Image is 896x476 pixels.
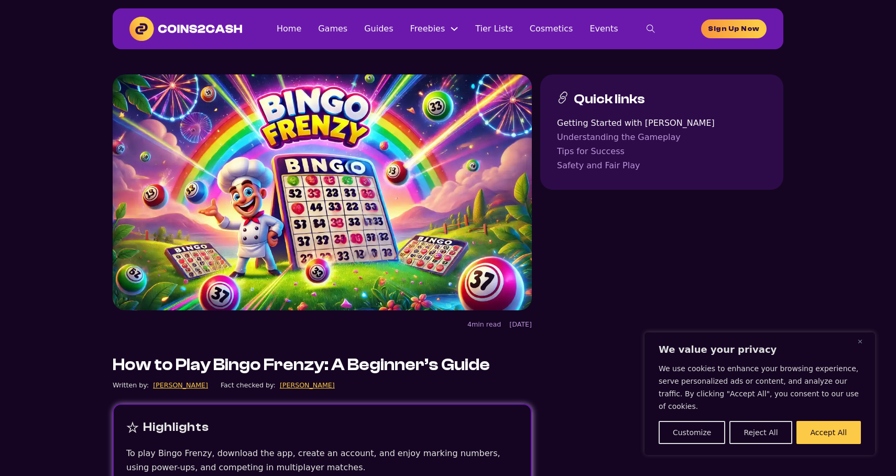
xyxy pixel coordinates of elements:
div: We value your privacy [644,332,875,455]
button: Customize [659,421,725,444]
p: We value your privacy [659,343,861,356]
a: Events [589,21,618,36]
div: [DATE] [509,319,532,330]
a: homepage [701,19,767,38]
button: toggle search [635,18,666,39]
img: Coins2Cash Logo [129,17,242,41]
a: Getting Started with [PERSON_NAME] [557,116,767,130]
a: Safety and Fair Play [557,158,767,172]
a: Home [277,21,301,36]
a: [PERSON_NAME] [153,380,208,391]
button: Accept All [796,421,861,444]
h1: How to Play Bingo Frenzy: A Beginner’s Guide [113,355,490,375]
img: Bingo Frenzy [113,74,532,310]
div: 4min read [467,319,501,330]
a: [PERSON_NAME] [280,380,335,391]
nav: Table of contents [557,116,767,173]
a: Guides [364,21,393,36]
p: We use cookies to enhance your browsing experience, serve personalized ads or content, and analyz... [659,362,861,413]
div: Highlights [143,417,209,438]
button: Close [858,335,870,348]
span: To play Bingo Frenzy, download the app, create an account, and enjoy marking numbers, using power... [126,448,500,472]
button: Freebies Sub menu [450,25,458,33]
div: Written by: [113,380,149,391]
button: Reject All [729,421,792,444]
a: Tips for Success [557,144,767,158]
a: Tier Lists [475,21,513,36]
a: Games [318,21,347,36]
a: Cosmetics [530,21,573,36]
a: Freebies [410,21,445,36]
div: Fact checked by: [221,380,276,391]
img: Close [858,339,862,344]
h3: Quick links [574,91,645,107]
a: Understanding the Gameplay [557,130,767,144]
